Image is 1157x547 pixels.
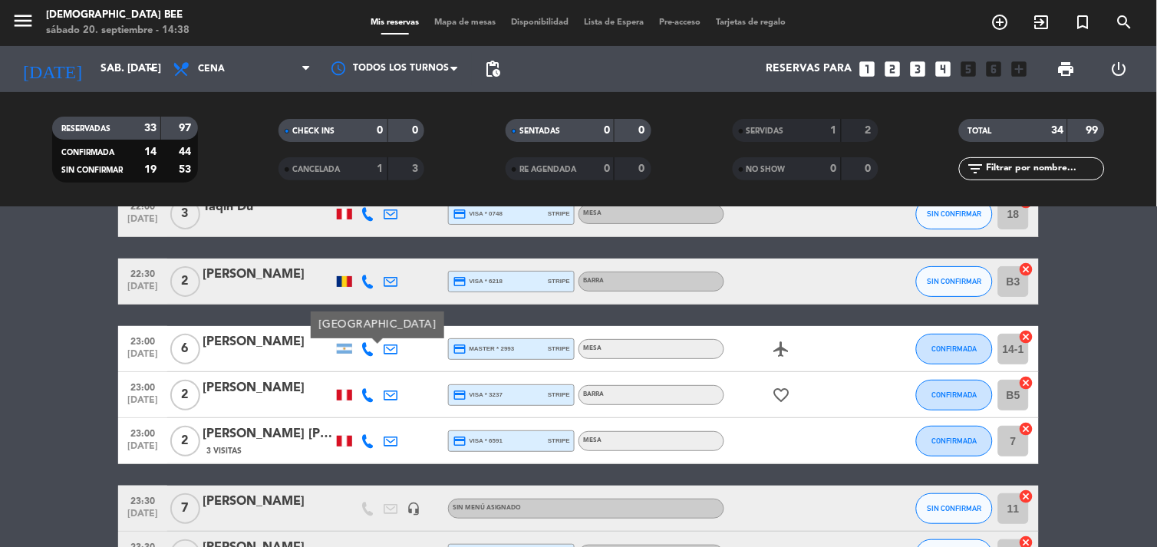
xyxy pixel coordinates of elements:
div: [GEOGRAPHIC_DATA] [311,311,444,338]
i: cancel [1019,421,1034,437]
span: NO SHOW [747,166,786,173]
span: [DATE] [124,214,162,232]
strong: 1 [831,125,837,136]
span: 22:30 [124,264,162,282]
span: Mesa [583,210,602,216]
span: stripe [548,390,570,400]
strong: 44 [179,147,194,157]
span: visa * 6218 [453,275,503,288]
span: Sin menú asignado [453,505,521,511]
span: CANCELADA [292,166,340,173]
strong: 53 [179,164,194,175]
div: [PERSON_NAME] [203,492,333,512]
strong: 99 [1086,125,1102,136]
span: SIN CONFIRMAR [928,209,982,218]
span: SIN CONFIRMAR [61,166,123,174]
span: stripe [548,344,570,354]
i: airplanemode_active [773,340,791,358]
span: visa * 3237 [453,388,503,402]
i: arrow_drop_down [143,60,161,78]
div: [PERSON_NAME] [203,332,333,352]
i: menu [12,9,35,32]
strong: 0 [638,163,648,174]
i: looks_3 [908,59,928,79]
strong: 0 [604,163,610,174]
strong: 3 [412,163,421,174]
span: Reservas para [766,63,852,75]
i: filter_list [967,160,985,178]
span: Lista de Espera [577,18,652,27]
span: visa * 6591 [453,434,503,448]
span: 7 [170,493,200,524]
i: headset_mic [407,502,420,516]
i: looks_5 [959,59,979,79]
span: 3 Visitas [206,445,242,457]
span: master * 2993 [453,342,515,356]
i: favorite_border [773,386,791,404]
strong: 0 [377,125,384,136]
i: credit_card [453,388,466,402]
span: Mis reservas [364,18,427,27]
div: [PERSON_NAME] [203,378,333,398]
span: CONFIRMADA [932,437,977,445]
i: add_circle_outline [991,13,1010,31]
strong: 0 [865,163,875,174]
span: SIN CONFIRMAR [928,504,982,512]
strong: 19 [144,164,157,175]
span: stripe [548,276,570,286]
span: [DATE] [124,441,162,459]
div: [PERSON_NAME] [PERSON_NAME] [203,424,333,444]
span: Mapa de mesas [427,18,504,27]
span: Tarjetas de regalo [709,18,794,27]
span: CHECK INS [292,127,335,135]
i: looks_one [858,59,878,79]
strong: 0 [831,163,837,174]
i: search [1116,13,1134,31]
i: cancel [1019,329,1034,344]
span: RESERVADAS [61,125,110,133]
div: sábado 20. septiembre - 14:38 [46,23,190,38]
i: turned_in_not [1074,13,1093,31]
strong: 2 [865,125,875,136]
span: Pre-acceso [652,18,709,27]
i: cancel [1019,489,1034,504]
strong: 14 [144,147,157,157]
i: add_box [1010,59,1030,79]
span: 23:00 [124,331,162,349]
span: [DATE] [124,282,162,299]
button: SIN CONFIRMAR [916,199,993,229]
strong: 1 [377,163,384,174]
button: CONFIRMADA [916,334,993,364]
i: looks_two [883,59,903,79]
strong: 34 [1051,125,1063,136]
span: SENTADAS [519,127,560,135]
div: [DEMOGRAPHIC_DATA] Bee [46,8,190,23]
strong: 33 [144,123,157,133]
button: menu [12,9,35,38]
span: SERVIDAS [747,127,784,135]
i: looks_4 [934,59,954,79]
div: [PERSON_NAME] [203,265,333,285]
span: RE AGENDADA [519,166,576,173]
i: credit_card [453,434,466,448]
span: CONFIRMADA [932,344,977,353]
span: TOTAL [968,127,992,135]
span: Barra [583,278,604,284]
span: Mesa [583,437,602,443]
i: credit_card [453,207,466,221]
i: exit_to_app [1033,13,1051,31]
span: 23:00 [124,423,162,441]
span: visa * 0748 [453,207,503,221]
span: SIN CONFIRMAR [928,277,982,285]
i: cancel [1019,262,1034,277]
span: Cena [198,64,225,74]
span: pending_actions [483,60,502,78]
button: CONFIRMADA [916,426,993,456]
input: Filtrar por nombre... [985,160,1104,177]
span: Disponibilidad [504,18,577,27]
span: stripe [548,209,570,219]
button: CONFIRMADA [916,380,993,410]
strong: 0 [604,125,610,136]
strong: 0 [638,125,648,136]
span: Mesa [583,345,602,351]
